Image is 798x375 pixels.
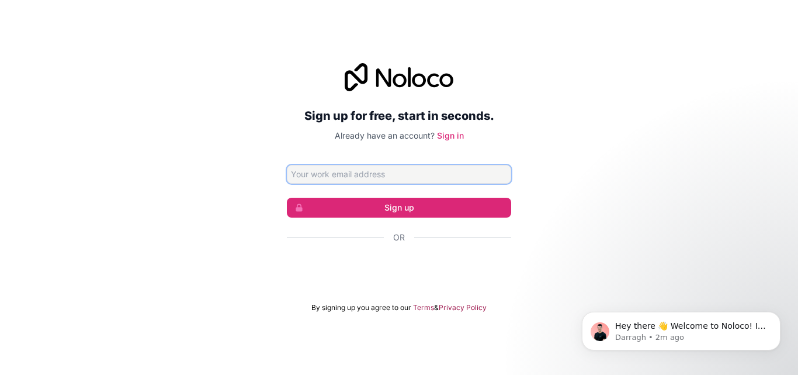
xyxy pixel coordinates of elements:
button: Sign up [287,198,511,218]
a: Terms [413,303,434,312]
span: By signing up you agree to our [311,303,411,312]
span: & [434,303,439,312]
input: Email address [287,165,511,184]
span: Or [393,232,405,243]
iframe: Botão "Fazer login com o Google" [281,256,517,282]
span: Already have an account? [335,130,435,140]
iframe: Intercom notifications message [564,287,798,369]
h2: Sign up for free, start in seconds. [287,105,511,126]
a: Sign in [437,130,464,140]
a: Privacy Policy [439,303,487,312]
